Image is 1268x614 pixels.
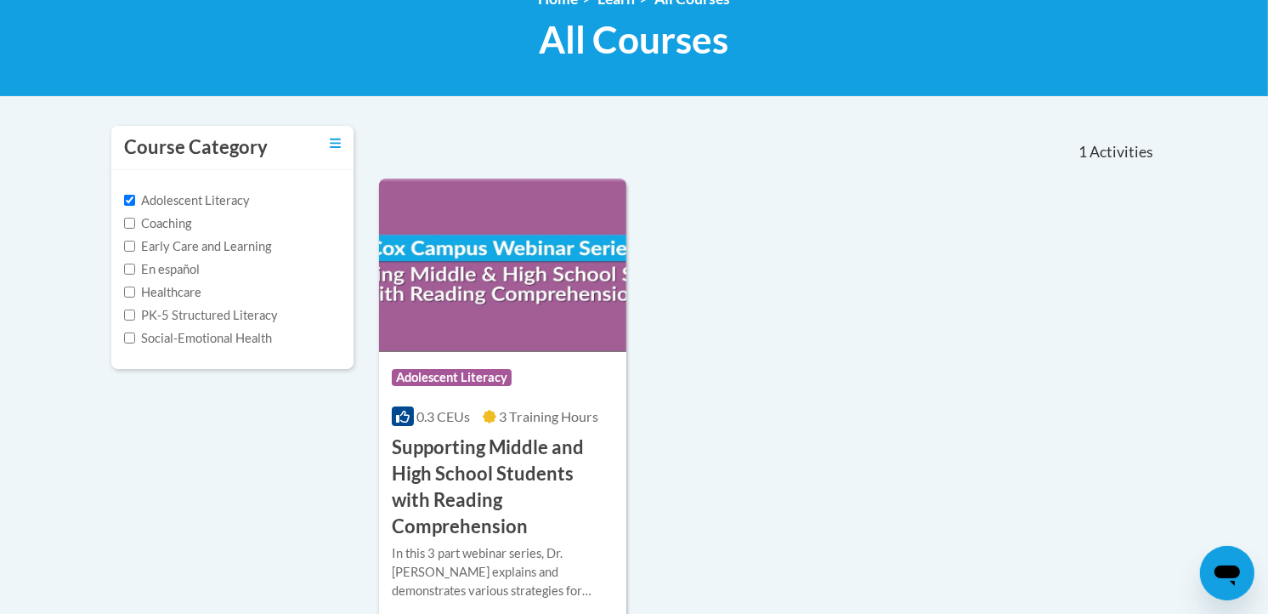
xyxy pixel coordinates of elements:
span: 3 Training Hours [499,408,598,424]
span: 0.3 CEUs [416,408,470,424]
iframe: Button to launch messaging window [1200,546,1254,600]
span: Activities [1090,143,1153,162]
div: In this 3 part webinar series, Dr. [PERSON_NAME] explains and demonstrates various strategies for... [392,544,614,600]
input: Checkbox for Options [124,218,135,229]
input: Checkbox for Options [124,241,135,252]
label: Healthcare [124,283,201,302]
input: Checkbox for Options [124,287,135,298]
label: Coaching [124,214,191,233]
span: 1 [1078,143,1087,162]
h3: Supporting Middle and High School Students with Reading Comprehension [392,435,614,539]
span: Adolescent Literacy [392,369,512,386]
img: Course Logo [379,179,626,352]
span: All Courses [540,17,729,62]
h3: Course Category [124,134,268,161]
a: Toggle collapse [330,134,341,153]
label: Adolescent Literacy [124,191,250,210]
label: PK-5 Structured Literacy [124,306,278,325]
label: Social-Emotional Health [124,329,272,348]
input: Checkbox for Options [124,310,135,321]
input: Checkbox for Options [124,195,135,206]
label: Early Care and Learning [124,237,271,256]
label: En español [124,260,200,279]
input: Checkbox for Options [124,333,135,344]
input: Checkbox for Options [124,264,135,275]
